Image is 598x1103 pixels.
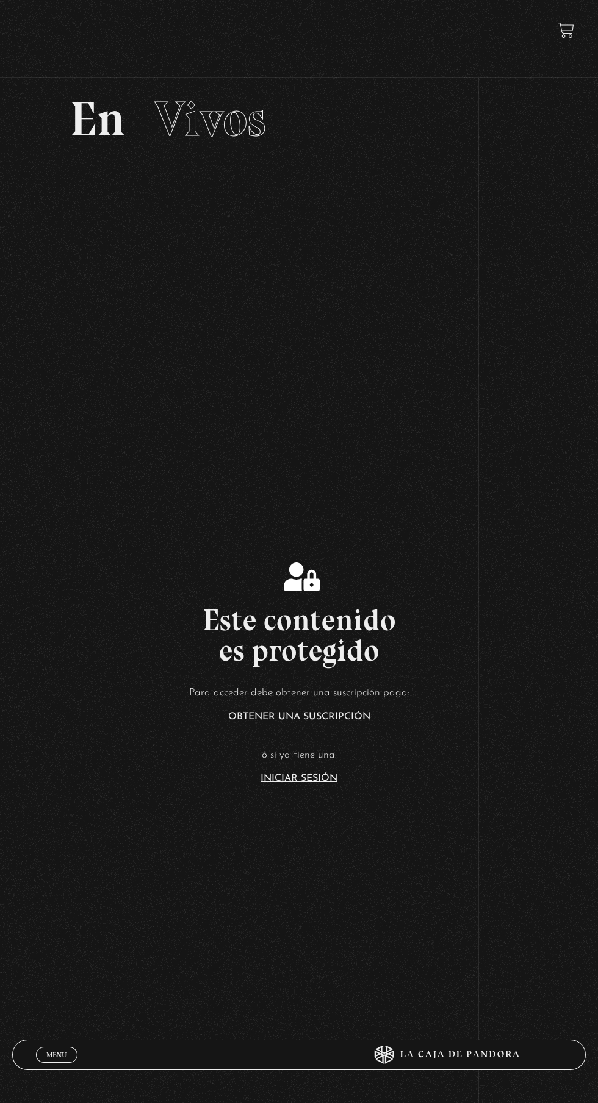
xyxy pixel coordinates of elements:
[558,22,574,38] a: View your shopping cart
[154,90,266,148] span: Vivos
[70,95,529,143] h2: En
[261,774,337,783] a: Iniciar Sesión
[46,1051,67,1058] span: Menu
[228,712,370,722] a: Obtener una suscripción
[43,1062,71,1070] span: Cerrar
